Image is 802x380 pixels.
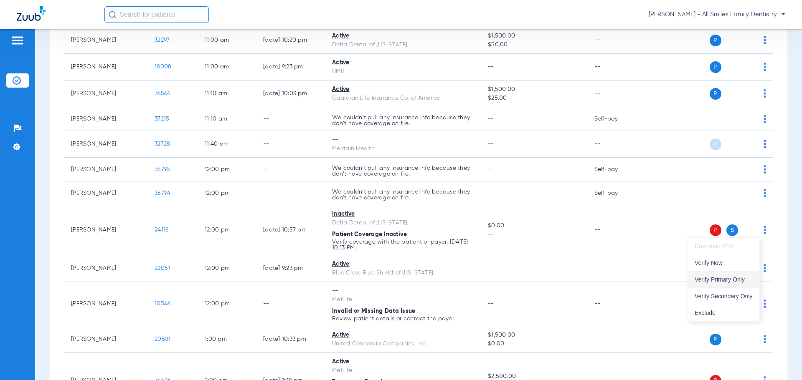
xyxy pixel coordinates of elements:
[760,340,802,380] iframe: Chat Widget
[695,293,753,299] span: Verify Secondary Only
[695,310,753,316] span: Exclude
[695,277,753,282] span: Verify Primary Only
[695,260,753,266] span: Verify Now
